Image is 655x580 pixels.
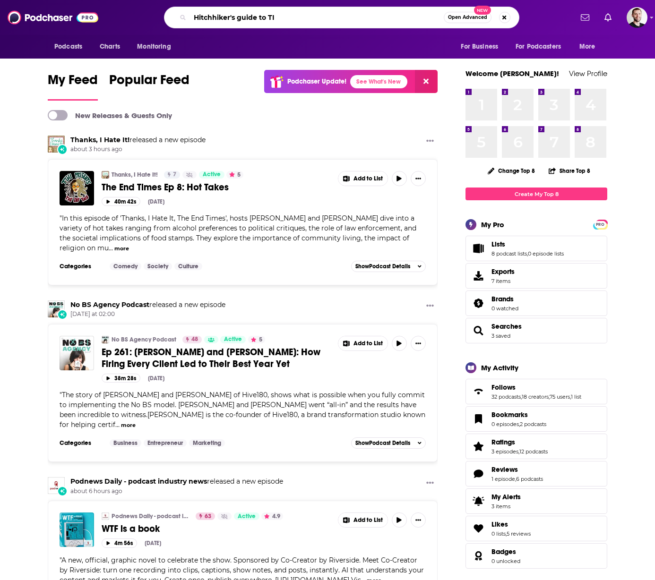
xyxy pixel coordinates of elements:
button: Show More Button [338,336,388,350]
span: Searches [465,318,607,343]
a: Ratings [469,440,488,453]
span: Follows [491,383,516,392]
span: 63 [205,512,211,521]
a: View Profile [569,69,607,78]
span: , [506,530,507,537]
img: Podchaser - Follow, Share and Rate Podcasts [8,9,98,26]
a: 32 podcasts [491,393,521,400]
span: Add to List [353,517,383,524]
a: Likes [469,522,488,535]
span: Follows [465,379,607,404]
a: New Releases & Guests Only [48,110,172,120]
div: New Episode [57,486,68,496]
a: Create My Top 8 [465,188,607,200]
img: No BS Agency Podcast [102,336,109,343]
span: More [579,40,595,53]
a: PRO [595,221,606,228]
a: Badges [491,547,520,556]
a: My Alerts [465,488,607,514]
span: , [527,250,528,257]
span: " [60,214,416,252]
span: Brands [491,295,514,303]
h3: released a new episode [70,136,206,145]
span: For Business [461,40,498,53]
button: Show profile menu [627,7,647,28]
a: 8 podcast lists [491,250,527,257]
a: Brands [491,295,518,303]
img: Ep 261: Leslie Silverman and Daniel Sanders: How Firing Every Client Led to Their Best Year Yet [60,336,94,370]
span: Exports [469,269,488,282]
span: Add to List [353,175,383,182]
a: Follows [491,383,581,392]
a: Show notifications dropdown [577,9,593,26]
button: Show More Button [422,477,438,489]
button: 4m 56s [102,538,137,547]
a: Ep 261: [PERSON_NAME] and [PERSON_NAME]: How Firing Every Client Led to Their Best Year Yet [102,346,331,370]
a: 12 podcasts [519,448,548,455]
a: 0 episodes [491,421,519,427]
a: Lists [491,240,564,248]
a: Thanks, I Hate It! [48,136,65,153]
button: Share Top 8 [548,162,591,180]
div: My Activity [481,363,518,372]
span: [DATE] at 02:00 [70,310,225,318]
a: Society [144,263,172,270]
span: The story of [PERSON_NAME] and [PERSON_NAME] of Hive180, shows what is possible when you fully co... [60,391,425,429]
a: 0 unlocked [491,558,520,564]
button: open menu [509,38,575,56]
a: WTF is a book [60,512,94,547]
span: Podcasts [54,40,82,53]
span: Show Podcast Details [355,440,410,446]
span: In this episode of 'Thanks, I Hate It, The End Times', hosts [PERSON_NAME] and [PERSON_NAME] dive... [60,214,416,252]
a: Popular Feed [109,72,190,101]
span: Ratings [465,434,607,459]
a: WTF is a book [102,523,331,535]
span: Exports [491,267,515,276]
span: , [570,393,571,400]
div: [DATE] [145,540,161,546]
a: Brands [469,297,488,310]
button: 5 [248,336,265,343]
a: 6 podcasts [516,476,543,482]
a: 3 saved [491,333,510,339]
span: Badges [491,547,516,556]
a: Active [199,171,224,179]
button: Change Top 8 [482,165,541,177]
img: No BS Agency Podcast [48,300,65,317]
a: 1 list [571,393,581,400]
div: My Pro [481,220,504,229]
a: 75 users [550,393,570,400]
span: Add to List [353,340,383,347]
a: Thanks, I Hate It! [70,136,129,144]
a: See What's New [350,75,407,88]
div: Search podcasts, credits, & more... [164,7,519,28]
a: Charts [94,38,126,56]
div: New Episode [57,144,68,154]
span: Brands [465,290,607,316]
h3: Categories [60,439,102,447]
button: Show More Button [338,171,388,186]
a: 3 episodes [491,448,518,455]
a: Reviews [491,465,543,474]
span: New [474,6,491,15]
img: User Profile [627,7,647,28]
span: Monitoring [137,40,171,53]
a: 18 creators [522,393,549,400]
a: No BS Agency Podcast [70,300,149,309]
span: My Feed [48,72,98,94]
span: , [519,421,520,427]
img: Podnews Daily - podcast industry news [102,512,109,520]
a: Searches [491,322,522,331]
span: Active [224,335,242,344]
span: Ep 261: [PERSON_NAME] and [PERSON_NAME]: How Firing Every Client Led to Their Best Year Yet [102,346,320,370]
a: Marketing [189,439,225,447]
span: 7 items [491,278,515,284]
a: 5 reviews [507,530,531,537]
span: , [521,393,522,400]
span: Likes [491,520,508,529]
button: Show More Button [422,136,438,147]
a: Business [110,439,141,447]
span: Bookmarks [465,406,607,432]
